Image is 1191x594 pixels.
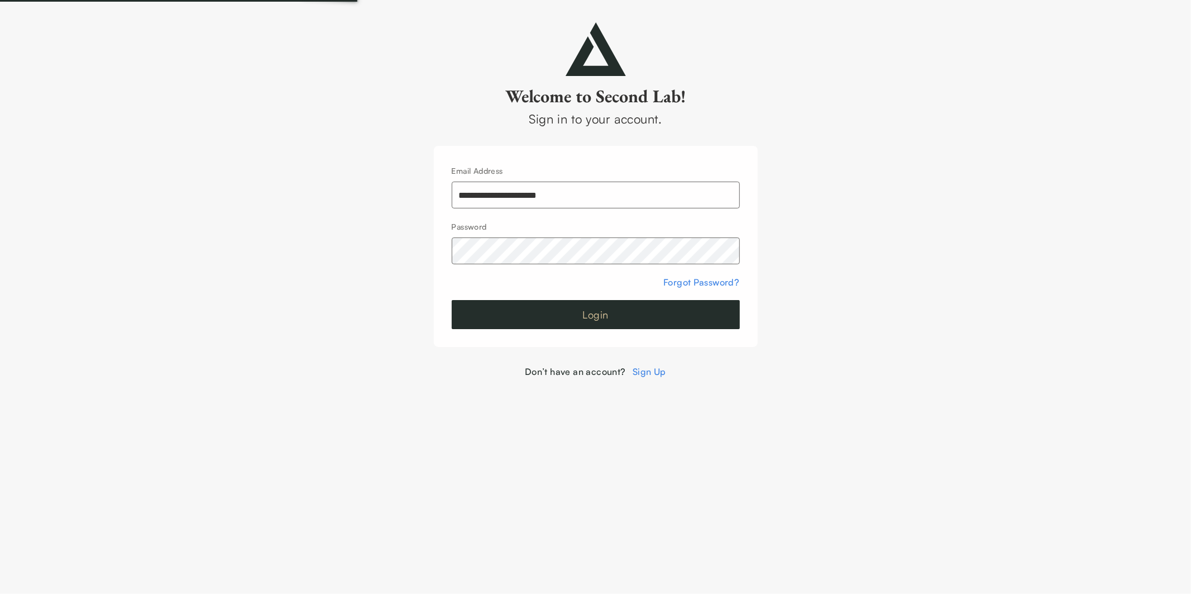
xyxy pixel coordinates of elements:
h2: Welcome to Second Lab! [434,85,758,107]
div: Sign in to your account. [434,110,758,128]
a: Forgot Password? [663,277,739,288]
img: secondlab-logo [566,22,626,76]
button: Login [452,300,740,329]
label: Password [452,222,487,231]
label: Email Address [452,166,503,175]
a: Sign Up [633,366,666,377]
div: Don’t have an account? [434,365,758,378]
